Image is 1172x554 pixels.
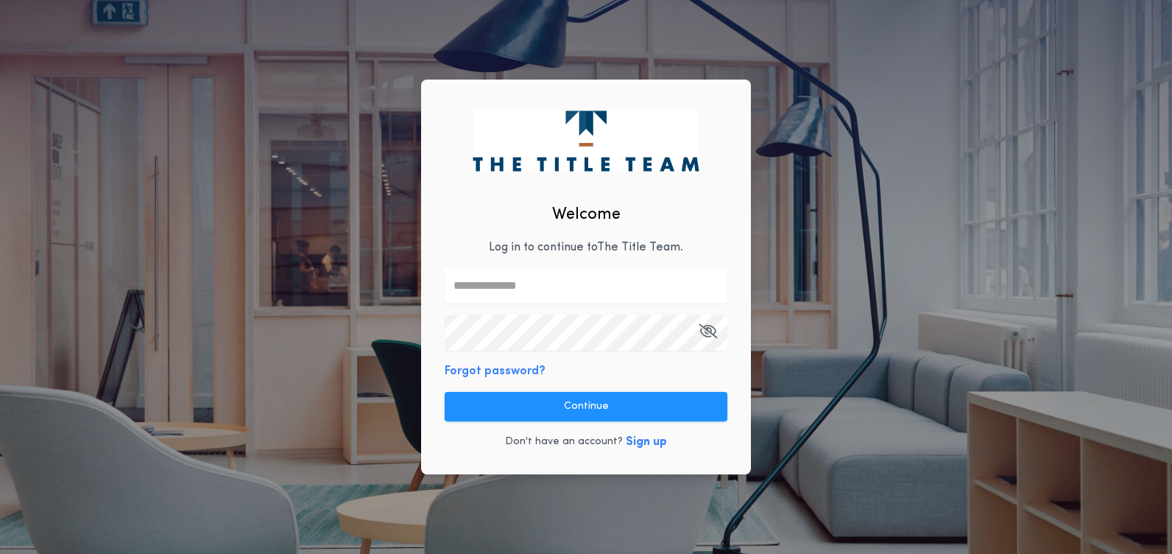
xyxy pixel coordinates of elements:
p: Don't have an account? [505,435,623,449]
button: Continue [445,392,727,421]
h2: Welcome [552,203,621,227]
button: Forgot password? [445,362,546,380]
img: logo [473,111,699,171]
button: Sign up [626,433,667,451]
p: Log in to continue to The Title Team . [489,239,683,256]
